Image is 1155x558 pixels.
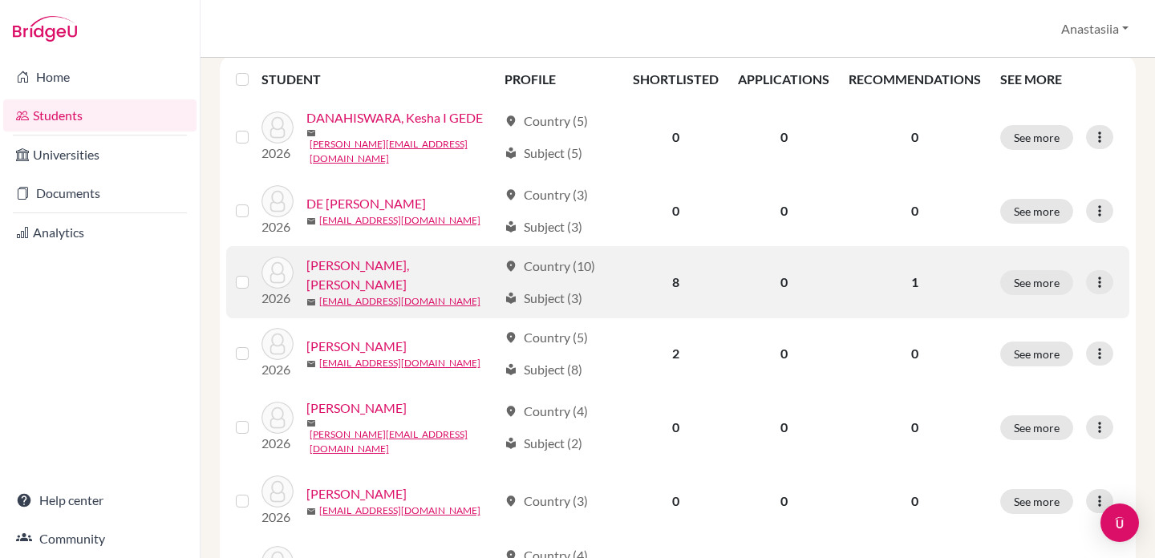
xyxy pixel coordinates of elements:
[306,337,407,356] a: [PERSON_NAME]
[505,434,582,453] div: Subject (2)
[261,507,294,527] p: 2026
[306,484,407,503] a: [PERSON_NAME]
[505,147,517,160] span: local_library
[310,137,498,166] a: [PERSON_NAME][EMAIL_ADDRESS][DOMAIN_NAME]
[505,188,517,201] span: location_on
[1000,415,1073,440] button: See more
[505,289,582,308] div: Subject (3)
[505,491,588,511] div: Country (3)
[1100,503,1139,542] div: Open Intercom Messenger
[728,60,839,99] th: APPLICATIONS
[261,289,294,308] p: 2026
[3,484,197,516] a: Help center
[623,389,728,466] td: 0
[306,256,498,294] a: [PERSON_NAME], [PERSON_NAME]
[728,176,839,246] td: 0
[1000,270,1073,295] button: See more
[310,427,498,456] a: [PERSON_NAME][EMAIL_ADDRESS][DOMAIN_NAME]
[261,257,294,289] img: GEMOETS, COOPER
[505,115,517,127] span: location_on
[849,273,981,292] p: 1
[849,344,981,363] p: 0
[306,297,316,307] span: mail
[3,99,197,131] a: Students
[306,128,316,138] span: mail
[505,111,588,131] div: Country (5)
[728,466,839,536] td: 0
[623,466,728,536] td: 0
[1000,489,1073,514] button: See more
[505,260,517,273] span: location_on
[261,328,294,360] img: INDRAJI, RADITYA
[991,60,1129,99] th: SEE MORE
[849,127,981,147] p: 0
[261,475,294,507] img: PANGAU, ETHAN
[319,213,480,228] a: [EMAIL_ADDRESS][DOMAIN_NAME]
[505,437,517,450] span: local_library
[306,108,483,127] a: DANAHISWARA, Kesha I GEDE
[1000,199,1073,224] button: See more
[505,402,588,421] div: Country (4)
[728,99,839,176] td: 0
[1000,342,1073,366] button: See more
[849,491,981,511] p: 0
[3,61,197,93] a: Home
[13,16,77,42] img: Bridge-U
[3,139,197,171] a: Universities
[839,60,991,99] th: RECOMMENDATIONS
[505,331,517,344] span: location_on
[306,418,316,428] span: mail
[261,402,294,434] img: NAPITUPULU, MIKHAIL
[261,144,294,163] p: 2026
[306,507,316,516] span: mail
[306,398,407,418] a: [PERSON_NAME]
[505,363,517,376] span: local_library
[505,144,582,163] div: Subject (5)
[505,292,517,305] span: local_library
[849,201,981,220] p: 0
[261,217,294,237] p: 2026
[728,318,839,389] td: 0
[849,418,981,437] p: 0
[728,389,839,466] td: 0
[261,360,294,379] p: 2026
[306,194,426,213] a: DE [PERSON_NAME]
[505,257,595,276] div: Country (10)
[261,60,496,99] th: STUDENT
[505,360,582,379] div: Subject (8)
[261,111,294,144] img: DANAHISWARA, Kesha I GEDE
[495,60,623,99] th: PROFILE
[505,495,517,507] span: location_on
[3,523,197,555] a: Community
[623,176,728,246] td: 0
[728,246,839,318] td: 0
[306,216,316,226] span: mail
[3,177,197,209] a: Documents
[319,294,480,309] a: [EMAIL_ADDRESS][DOMAIN_NAME]
[261,434,294,453] p: 2026
[505,405,517,418] span: location_on
[623,246,728,318] td: 8
[505,220,517,233] span: local_library
[623,99,728,176] td: 0
[505,328,588,347] div: Country (5)
[505,217,582,237] div: Subject (3)
[1000,125,1073,150] button: See more
[623,318,728,389] td: 2
[319,356,480,370] a: [EMAIL_ADDRESS][DOMAIN_NAME]
[3,216,197,249] a: Analytics
[261,185,294,217] img: DE GRAZIA, DENIS
[505,185,588,204] div: Country (3)
[1054,14,1136,44] button: Anastasiia
[306,359,316,369] span: mail
[623,60,728,99] th: SHORTLISTED
[319,503,480,518] a: [EMAIL_ADDRESS][DOMAIN_NAME]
